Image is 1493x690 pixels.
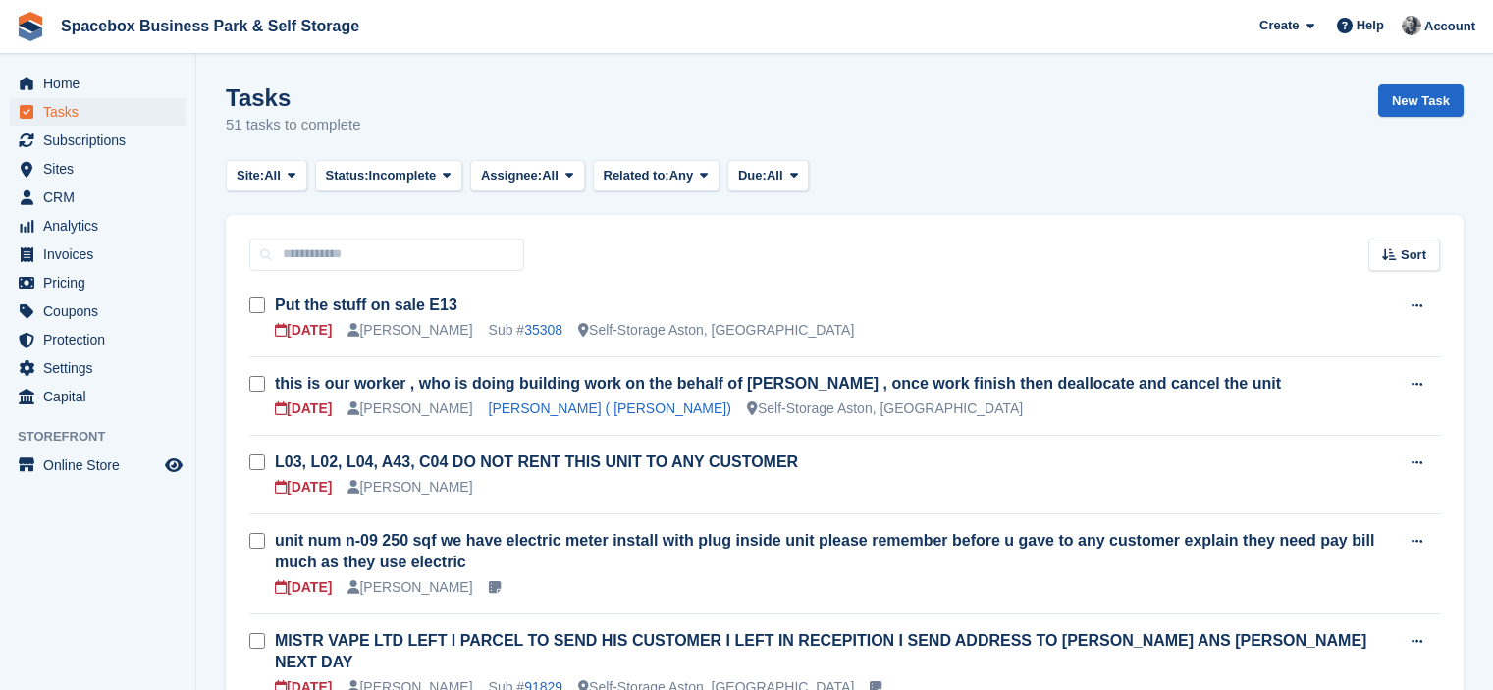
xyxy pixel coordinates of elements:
a: menu [10,155,186,183]
span: Protection [43,326,161,353]
span: Coupons [43,297,161,325]
button: Status: Incomplete [315,160,462,192]
span: CRM [43,184,161,211]
button: Related to: Any [593,160,720,192]
span: Sites [43,155,161,183]
img: stora-icon-8386f47178a22dfd0bd8f6a31ec36ba5ce8667c1dd55bd0f319d3a0aa187defe.svg [16,12,45,41]
div: [PERSON_NAME] [347,320,472,341]
span: Status: [326,166,369,186]
span: Capital [43,383,161,410]
button: Assignee: All [470,160,585,192]
span: Site: [237,166,264,186]
a: this is our worker , who is doing building work on the behalf of [PERSON_NAME] , once work finish... [275,375,1281,392]
span: All [767,166,783,186]
span: Invoices [43,240,161,268]
span: All [264,166,281,186]
span: Tasks [43,98,161,126]
h1: Tasks [226,84,361,111]
span: All [542,166,559,186]
div: Sub # [489,320,563,341]
a: menu [10,127,186,154]
a: menu [10,240,186,268]
p: 51 tasks to complete [226,114,361,136]
a: menu [10,70,186,97]
a: menu [10,451,186,479]
div: [DATE] [275,577,332,598]
div: [PERSON_NAME] [347,577,472,598]
span: Help [1357,16,1384,35]
span: Storefront [18,427,195,447]
button: Site: All [226,160,307,192]
div: Self-Storage Aston, [GEOGRAPHIC_DATA] [747,398,1023,419]
a: Put the stuff on sale E13 [275,296,457,313]
div: [DATE] [275,398,332,419]
span: Incomplete [369,166,437,186]
span: Analytics [43,212,161,239]
span: Home [43,70,161,97]
a: [PERSON_NAME] ( [PERSON_NAME]) [489,400,731,416]
span: Assignee: [481,166,542,186]
span: Create [1259,16,1299,35]
a: menu [10,212,186,239]
span: Sort [1401,245,1426,265]
a: menu [10,326,186,353]
span: Any [669,166,694,186]
div: Self-Storage Aston, [GEOGRAPHIC_DATA] [578,320,854,341]
span: Subscriptions [43,127,161,154]
span: Online Store [43,451,161,479]
a: 35308 [524,322,562,338]
a: menu [10,269,186,296]
a: menu [10,297,186,325]
a: Spacebox Business Park & Self Storage [53,10,367,42]
span: Due: [738,166,767,186]
a: Preview store [162,453,186,477]
a: menu [10,184,186,211]
span: Account [1424,17,1475,36]
img: SUDIPTA VIRMANI [1402,16,1421,35]
button: Due: All [727,160,809,192]
a: unit num n-09 250 sqf we have electric meter install with plug inside unit please remember before... [275,532,1374,570]
span: Pricing [43,269,161,296]
a: New Task [1378,84,1464,117]
div: [DATE] [275,320,332,341]
a: menu [10,383,186,410]
span: Settings [43,354,161,382]
span: Related to: [604,166,669,186]
div: [PERSON_NAME] [347,398,472,419]
div: [DATE] [275,477,332,498]
div: [PERSON_NAME] [347,477,472,498]
a: MISTR VAPE LTD LEFT I PARCEL TO SEND HIS CUSTOMER I LEFT IN RECEPITION I SEND ADDRESS TO [PERSON_... [275,632,1366,670]
a: menu [10,354,186,382]
a: menu [10,98,186,126]
a: L03, L02, L04, A43, C04 DO NOT RENT THIS UNIT TO ANY CUSTOMER [275,453,798,470]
